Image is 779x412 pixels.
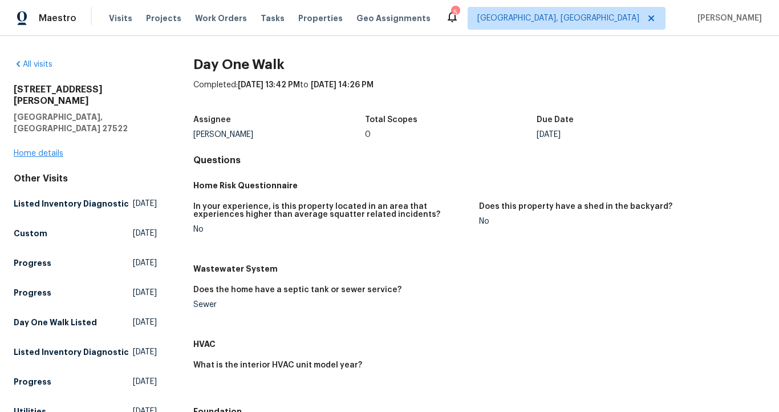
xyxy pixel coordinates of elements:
h5: Does the home have a septic tank or sewer service? [193,286,401,294]
span: [DATE] 13:42 PM [238,81,300,89]
h5: Progress [14,287,51,298]
h5: What is the interior HVAC unit model year? [193,361,362,369]
a: Listed Inventory Diagnostic[DATE] [14,342,157,362]
div: Sewer [193,301,470,309]
h5: Listed Inventory Diagnostic [14,346,129,358]
h5: Progress [14,257,51,269]
h5: Due Date [537,116,574,124]
div: [DATE] [537,131,708,139]
span: [DATE] [133,376,157,387]
span: Tasks [261,14,285,22]
a: Custom[DATE] [14,223,157,244]
a: All visits [14,60,52,68]
h5: Home Risk Questionnaire [193,180,765,191]
span: [DATE] 14:26 PM [311,81,374,89]
span: [DATE] [133,198,157,209]
h5: Progress [14,376,51,387]
h5: Listed Inventory Diagnostic [14,198,129,209]
span: [GEOGRAPHIC_DATA], [GEOGRAPHIC_DATA] [477,13,639,24]
span: [DATE] [133,346,157,358]
span: Projects [146,13,181,24]
h5: HVAC [193,338,765,350]
h4: Questions [193,155,765,166]
span: Geo Assignments [356,13,431,24]
h5: Does this property have a shed in the backyard? [479,203,672,211]
a: Progress[DATE] [14,371,157,392]
span: [PERSON_NAME] [693,13,762,24]
a: Listed Inventory Diagnostic[DATE] [14,193,157,214]
div: No [479,217,756,225]
h2: [STREET_ADDRESS][PERSON_NAME] [14,84,157,107]
div: [PERSON_NAME] [193,131,365,139]
h5: [GEOGRAPHIC_DATA], [GEOGRAPHIC_DATA] 27522 [14,111,157,134]
span: [DATE] [133,257,157,269]
span: [DATE] [133,287,157,298]
h5: Day One Walk Listed [14,317,97,328]
a: Day One Walk Listed[DATE] [14,312,157,333]
div: 5 [451,7,459,18]
span: Visits [109,13,132,24]
span: Properties [298,13,343,24]
div: No [193,225,470,233]
div: 0 [365,131,537,139]
a: Home details [14,150,63,157]
h5: In your experience, is this property located in an area that experiences higher than average squa... [193,203,470,219]
span: Work Orders [195,13,247,24]
span: [DATE] [133,228,157,239]
span: Maestro [39,13,76,24]
a: Progress[DATE] [14,253,157,273]
h5: Assignee [193,116,231,124]
h2: Day One Walk [193,59,765,70]
div: Other Visits [14,173,157,184]
div: Completed: to [193,79,765,109]
h5: Total Scopes [365,116,417,124]
h5: Wastewater System [193,263,765,274]
a: Progress[DATE] [14,282,157,303]
span: [DATE] [133,317,157,328]
h5: Custom [14,228,47,239]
